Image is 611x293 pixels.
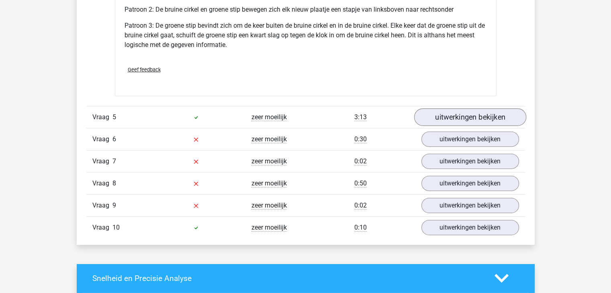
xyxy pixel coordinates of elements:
[354,224,367,232] span: 0:10
[354,113,367,121] span: 3:13
[354,179,367,187] span: 0:50
[112,179,116,187] span: 8
[92,112,112,122] span: Vraag
[354,157,367,165] span: 0:02
[251,201,287,210] span: zeer moeilijk
[112,201,116,209] span: 9
[92,274,482,283] h4: Snelheid en Precisie Analyse
[251,179,287,187] span: zeer moeilijk
[92,157,112,166] span: Vraag
[421,176,519,191] a: uitwerkingen bekijken
[251,135,287,143] span: zeer moeilijk
[92,179,112,188] span: Vraag
[414,108,526,126] a: uitwerkingen bekijken
[92,223,112,232] span: Vraag
[112,157,116,165] span: 7
[128,67,161,73] span: Geef feedback
[354,135,367,143] span: 0:30
[112,113,116,121] span: 5
[421,154,519,169] a: uitwerkingen bekijken
[92,201,112,210] span: Vraag
[112,135,116,143] span: 6
[125,21,487,50] p: Patroon 3: De groene stip bevindt zich om de keer buiten de bruine cirkel en in de bruine cirkel....
[421,198,519,213] a: uitwerkingen bekijken
[125,5,487,14] p: Patroon 2: De bruine cirkel en groene stip bewegen zich elk nieuw plaatje een stapje van linksbov...
[251,157,287,165] span: zeer moeilijk
[251,224,287,232] span: zeer moeilijk
[421,220,519,235] a: uitwerkingen bekijken
[354,201,367,210] span: 0:02
[421,132,519,147] a: uitwerkingen bekijken
[92,134,112,144] span: Vraag
[251,113,287,121] span: zeer moeilijk
[112,224,120,231] span: 10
